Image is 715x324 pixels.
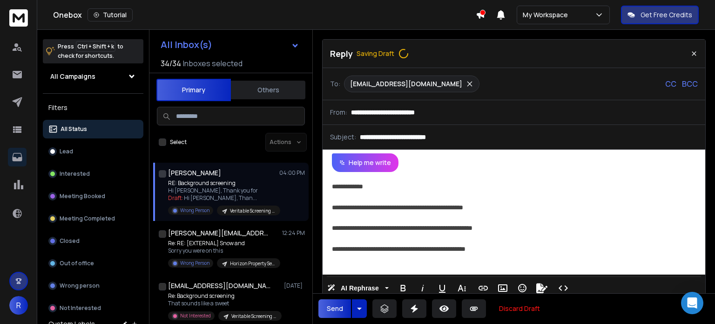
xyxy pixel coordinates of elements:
[53,8,476,21] div: Onebox
[183,58,243,69] h3: Inboxes selected
[474,279,492,297] button: Insert Link (Ctrl+K)
[88,8,133,21] button: Tutorial
[76,41,115,52] span: Ctrl + Shift + k
[681,292,703,314] div: Open Intercom Messenger
[60,282,100,290] p: Wrong person
[153,35,307,54] button: All Inbox(s)
[682,78,698,90] p: BCC
[58,42,123,61] p: Press to check for shortcuts.
[513,279,531,297] button: Emoticons
[168,187,280,194] p: Hi [PERSON_NAME], Thank you for
[350,79,462,89] p: [EMAIL_ADDRESS][DOMAIN_NAME]
[50,72,95,81] h1: All Campaigns
[43,209,143,228] button: Meeting Completed
[60,170,90,178] p: Interested
[43,187,143,206] button: Meeting Booked
[433,279,451,297] button: Underline (Ctrl+U)
[161,58,181,69] span: 34 / 34
[168,292,280,300] p: Re: Background screening
[494,279,512,297] button: Insert Image (Ctrl+P)
[231,313,276,320] p: Veritable Screening - Proj 1 - Camp 1 of 5.5
[318,299,351,318] button: Send
[168,300,280,307] p: That sounds like a sweet
[284,282,305,290] p: [DATE]
[43,276,143,295] button: Wrong person
[170,138,187,146] label: Select
[168,194,183,202] span: Draft:
[180,312,211,319] p: Not Interested
[60,304,101,312] p: Not Interested
[43,142,143,161] button: Lead
[60,260,94,267] p: Out of office
[330,108,347,117] p: From:
[453,279,471,297] button: More Text
[43,101,143,114] h3: Filters
[282,229,305,237] p: 12:24 PM
[330,79,340,89] p: To:
[60,148,73,155] p: Lead
[60,193,105,200] p: Meeting Booked
[43,232,143,250] button: Closed
[168,247,280,255] p: Sorry you were on this
[230,207,275,214] p: Veritable Screening - Proj 1 - Camp 1 of 5.5
[523,10,572,20] p: My Workspace
[533,279,551,297] button: Signature
[60,237,80,245] p: Closed
[180,260,209,267] p: Wrong Person
[641,10,692,20] p: Get Free Credits
[43,254,143,273] button: Out of office
[330,132,356,142] p: Subject:
[357,48,411,59] span: Saving Draft
[168,228,270,238] h1: [PERSON_NAME][EMAIL_ADDRESS][PERSON_NAME][DOMAIN_NAME]
[394,279,412,297] button: Bold (Ctrl+B)
[168,179,280,187] p: RE: Background screening
[184,194,257,202] span: Hi [PERSON_NAME], Than ...
[43,67,143,86] button: All Campaigns
[168,281,270,290] h1: [EMAIL_ADDRESS][DOMAIN_NAME]
[554,279,572,297] button: Code View
[9,296,28,315] button: R
[279,169,305,177] p: 04:00 PM
[43,165,143,183] button: Interested
[61,125,87,133] p: All Status
[231,80,305,100] button: Others
[43,120,143,138] button: All Status
[43,299,143,317] button: Not Interested
[168,240,280,247] p: Re: RE: [EXTERNAL] Snow and
[665,78,676,90] p: CC
[330,47,353,60] p: Reply
[621,6,699,24] button: Get Free Credits
[168,168,221,178] h1: [PERSON_NAME]
[325,279,391,297] button: AI Rephrase
[332,153,398,172] button: Help me write
[156,79,231,101] button: Primary
[339,284,381,292] span: AI Rephrase
[161,40,212,49] h1: All Inbox(s)
[60,215,115,222] p: Meeting Completed
[180,207,209,214] p: Wrong Person
[414,279,432,297] button: Italic (Ctrl+I)
[492,299,547,318] button: Discard Draft
[230,260,275,267] p: Horizon Property Services - Proj 1 - Camp 1 of 1.5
